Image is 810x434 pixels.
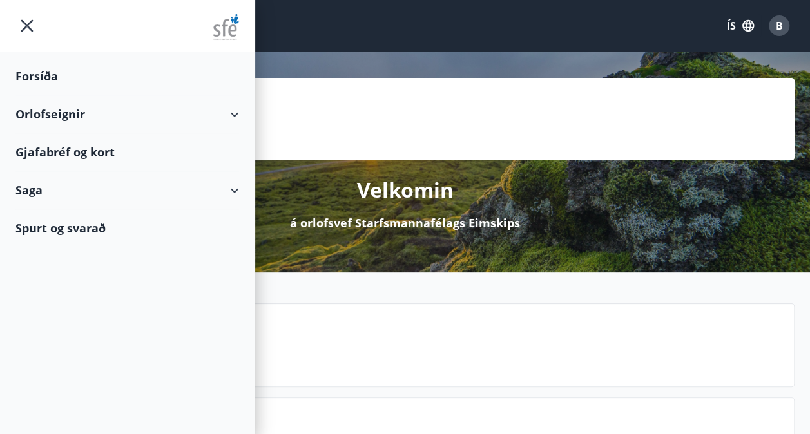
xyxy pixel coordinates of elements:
[15,171,239,209] div: Saga
[110,336,784,358] p: Næstu helgi
[15,133,239,171] div: Gjafabréf og kort
[213,14,239,40] img: union_logo
[15,209,239,247] div: Spurt og svarað
[764,10,795,41] button: B
[15,95,239,133] div: Orlofseignir
[15,57,239,95] div: Forsíða
[776,19,783,33] span: B
[15,14,39,37] button: menu
[357,176,454,204] p: Velkomin
[290,214,520,231] p: á orlofsvef Starfsmannafélags Eimskips
[720,14,761,37] button: ÍS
